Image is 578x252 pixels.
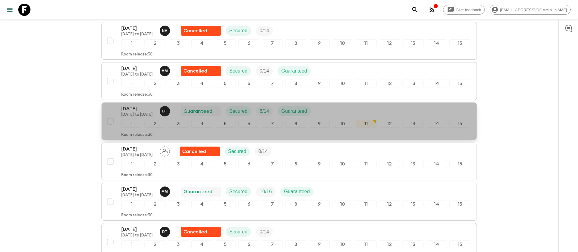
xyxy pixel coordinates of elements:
div: Trip Fill [256,106,273,116]
div: 5 [215,80,236,87]
div: 8 [285,240,306,248]
p: Cancelled [183,67,207,75]
div: 13 [402,160,424,168]
div: 14 [426,80,447,87]
div: 15 [449,160,470,168]
div: 11 [356,80,377,87]
div: 4 [191,39,212,47]
p: Secured [228,148,246,155]
div: Secured [226,26,251,36]
div: 2 [144,200,165,208]
div: Trip Fill [256,187,275,197]
div: 3 [168,200,189,208]
div: 12 [379,80,400,87]
span: Devlin TikiTiki [160,108,171,113]
div: 15 [449,240,470,248]
div: 9 [309,240,330,248]
p: Secured [229,27,248,34]
div: 13 [402,120,424,128]
div: 9 [309,200,330,208]
div: 14 [426,200,447,208]
p: 0 / 14 [260,67,269,75]
p: [DATE] to [DATE] [121,193,155,198]
div: 4 [191,240,212,248]
button: search adventures [409,4,421,16]
button: [DATE][DATE] to [DATE]Noeline van den BergFlash Pack cancellationSecuredTrip Fill1234567891011121... [101,22,477,60]
div: 8 [285,120,306,128]
div: 11 [356,120,377,128]
div: Secured [226,106,251,116]
div: 8 [285,80,306,87]
div: 10 [332,39,353,47]
p: Guaranteed [183,108,212,115]
div: Flash Pack cancellation [181,227,221,237]
div: 14 [426,120,447,128]
div: 9 [309,160,330,168]
div: 15 [449,200,470,208]
div: 3 [168,80,189,87]
p: Cancelled [183,228,207,236]
div: 10 [332,80,353,87]
div: Secured [225,147,250,156]
div: Trip Fill [256,227,273,237]
div: 3 [168,160,189,168]
div: 14 [426,39,447,47]
div: Trip Fill [256,26,273,36]
div: 1 [121,240,142,248]
div: 6 [238,160,259,168]
p: Guaranteed [281,67,307,75]
button: MM [160,66,171,76]
p: Secured [229,67,248,75]
div: Trip Fill [256,66,273,76]
div: 7 [262,80,283,87]
p: [DATE] [121,105,155,112]
div: Secured [226,66,251,76]
button: [DATE][DATE] to [DATE]Assign pack leaderFlash Pack cancellationSecuredTrip Fill123456789101112131... [101,143,477,180]
button: menu [4,4,16,16]
button: DT [160,106,171,116]
div: [EMAIL_ADDRESS][DOMAIN_NAME] [490,5,571,15]
button: [DATE][DATE] to [DATE]Maddy MooreFlash Pack cancellationSecuredTrip FillGuaranteed123456789101112... [101,62,477,100]
a: Give feedback [443,5,485,15]
div: Secured [226,187,251,197]
div: 15 [449,39,470,47]
div: 2 [144,120,165,128]
p: Room release: 30 [121,133,153,137]
button: MM [160,186,171,197]
p: [DATE] [121,65,155,72]
div: 8 [285,39,306,47]
div: 12 [379,240,400,248]
div: 11 [356,240,377,248]
div: 3 [168,240,189,248]
div: 4 [191,200,212,208]
div: 7 [262,120,283,128]
p: [DATE] to [DATE] [121,112,155,117]
div: 9 [309,39,330,47]
div: 13 [402,200,424,208]
div: 5 [215,120,236,128]
div: 12 [379,39,400,47]
div: 13 [402,240,424,248]
div: 9 [309,120,330,128]
p: [DATE] [121,145,155,153]
div: 6 [238,240,259,248]
div: 6 [238,120,259,128]
div: 8 [285,200,306,208]
div: 10 [332,160,353,168]
div: 15 [449,120,470,128]
div: Flash Pack cancellation [181,66,221,76]
div: 10 [332,240,353,248]
p: D T [162,109,167,114]
p: Guaranteed [281,108,307,115]
div: 5 [215,240,236,248]
div: 6 [238,80,259,87]
div: 3 [168,120,189,128]
div: 9 [309,80,330,87]
div: 1 [121,39,142,47]
div: Flash Pack cancellation [181,26,221,36]
div: 6 [238,39,259,47]
div: 11 [356,200,377,208]
p: [DATE] to [DATE] [121,153,155,158]
p: 0 / 14 [260,228,269,236]
p: 10 / 16 [260,188,272,195]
